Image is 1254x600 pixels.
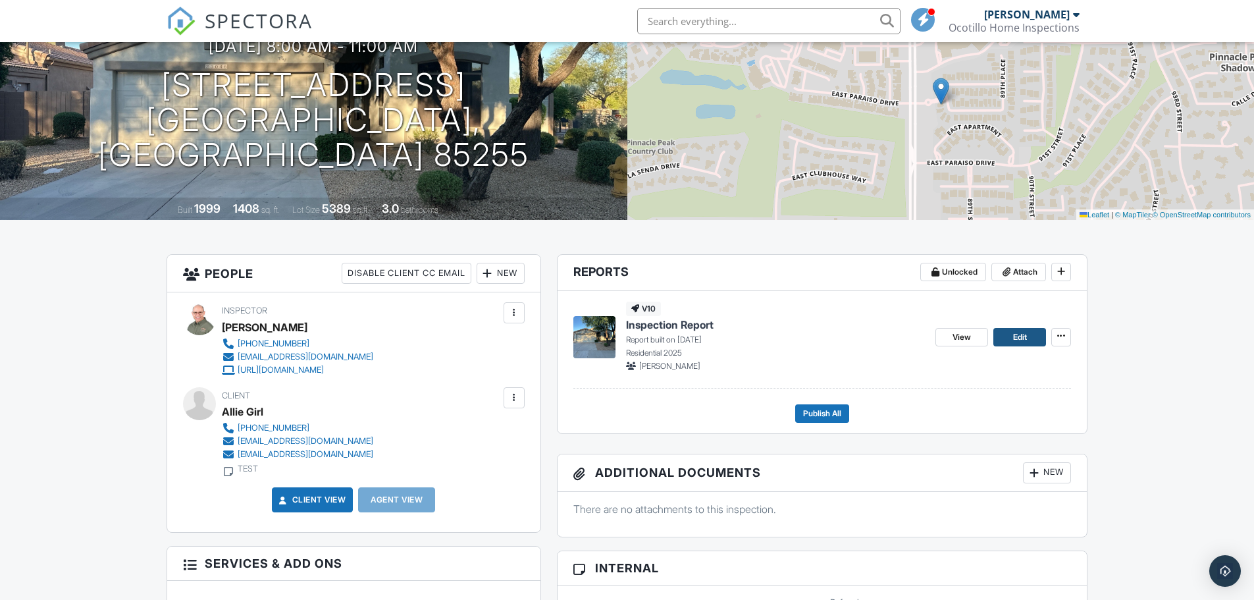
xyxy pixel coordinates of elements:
[238,365,324,375] div: [URL][DOMAIN_NAME]
[222,317,307,337] div: [PERSON_NAME]
[342,263,471,284] div: Disable Client CC Email
[178,205,192,215] span: Built
[1080,211,1109,219] a: Leaflet
[167,7,196,36] img: The Best Home Inspection Software - Spectora
[261,205,280,215] span: sq. ft.
[1111,211,1113,219] span: |
[238,449,373,460] div: [EMAIL_ADDRESS][DOMAIN_NAME]
[238,436,373,447] div: [EMAIL_ADDRESS][DOMAIN_NAME]
[477,263,525,284] div: New
[1115,211,1151,219] a: © MapTiler
[194,202,221,215] div: 1999
[637,8,901,34] input: Search everything...
[558,551,1087,586] h3: Internal
[573,502,1072,516] p: There are no attachments to this inspection.
[353,205,369,215] span: sq.ft.
[1023,462,1071,483] div: New
[933,78,949,105] img: Marker
[222,402,263,422] div: Allie Girl
[167,255,540,292] h3: People
[276,493,346,506] a: Client View
[222,364,373,377] a: [URL][DOMAIN_NAME]
[222,306,267,315] span: Inspector
[949,21,1080,34] div: Ocotillo Home Inspections
[984,8,1070,21] div: [PERSON_NAME]
[1209,555,1241,587] div: Open Intercom Messenger
[205,7,313,34] span: SPECTORA
[222,337,373,350] a: [PHONE_NUMBER]
[222,350,373,364] a: [EMAIL_ADDRESS][DOMAIN_NAME]
[401,205,438,215] span: bathrooms
[238,352,373,362] div: [EMAIL_ADDRESS][DOMAIN_NAME]
[292,205,320,215] span: Lot Size
[21,68,606,172] h1: [STREET_ADDRESS] [GEOGRAPHIC_DATA], [GEOGRAPHIC_DATA] 85255
[382,202,399,215] div: 3.0
[238,339,309,349] div: [PHONE_NUMBER]
[1153,211,1251,219] a: © OpenStreetMap contributors
[209,38,418,55] h3: [DATE] 8:00 am - 11:00 am
[238,423,309,433] div: [PHONE_NUMBER]
[222,448,373,461] a: [EMAIL_ADDRESS][DOMAIN_NAME]
[167,547,540,581] h3: Services & Add ons
[167,18,313,45] a: SPECTORA
[322,202,351,215] div: 5389
[233,202,259,215] div: 1408
[222,422,373,435] a: [PHONE_NUMBER]
[238,464,258,474] div: TEST
[222,435,373,448] a: [EMAIL_ADDRESS][DOMAIN_NAME]
[222,391,250,400] span: Client
[558,454,1087,492] h3: Additional Documents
